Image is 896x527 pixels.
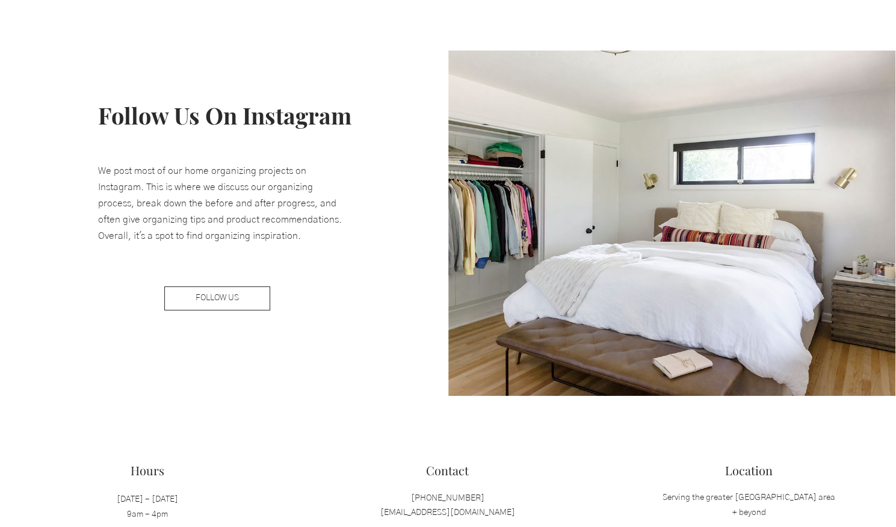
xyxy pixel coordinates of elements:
[732,508,766,517] span: + beyond
[380,508,515,517] a: [EMAIL_ADDRESS][DOMAIN_NAME]
[725,462,773,478] span: Location
[117,495,178,519] span: [DATE] - [DATE] 9am - 4pm
[131,462,164,478] span: Hours
[98,100,351,131] span: Follow Us On Instagram
[196,292,239,304] span: FOLLOW US
[426,462,469,478] span: Contact
[164,286,270,310] a: FOLLOW US
[411,494,484,502] a: [PHONE_NUMBER]
[98,166,342,241] span: We post most of our home organizing projects on Instagram. This is where we discuss our organizin...
[663,493,835,502] span: Serving the greater [GEOGRAPHIC_DATA] area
